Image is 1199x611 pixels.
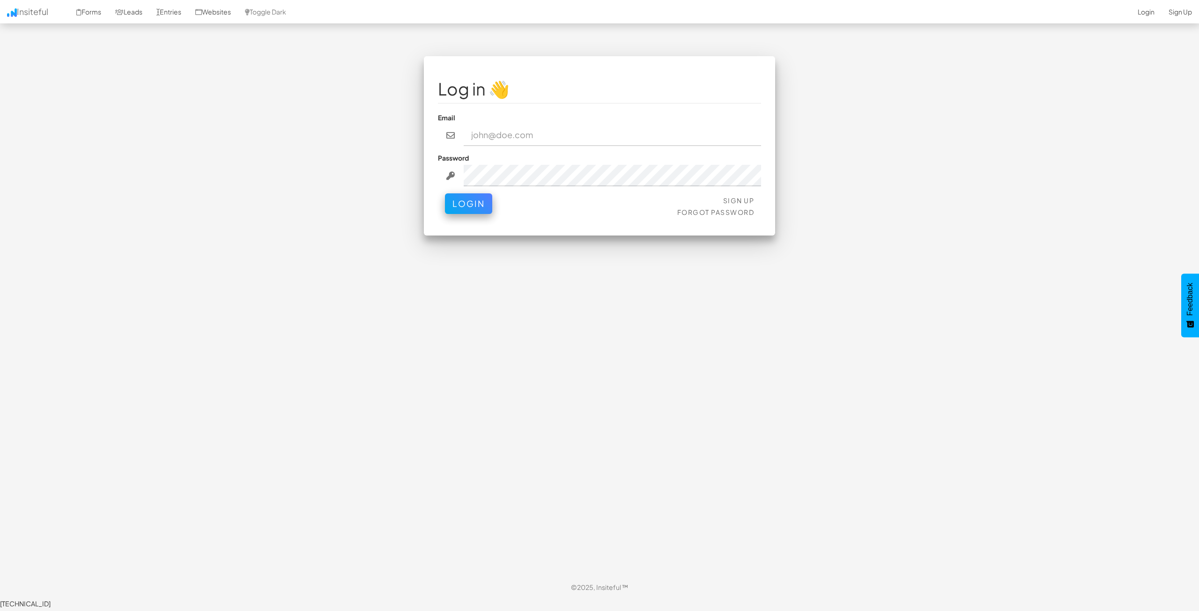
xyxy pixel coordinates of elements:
[1186,283,1194,316] span: Feedback
[464,125,762,146] input: john@doe.com
[438,153,469,162] label: Password
[1181,273,1199,337] button: Feedback - Show survey
[677,208,755,216] a: Forgot Password
[723,196,755,205] a: Sign Up
[438,80,761,98] h1: Log in 👋
[7,8,17,17] img: icon.png
[438,113,455,122] label: Email
[445,193,492,214] button: Login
